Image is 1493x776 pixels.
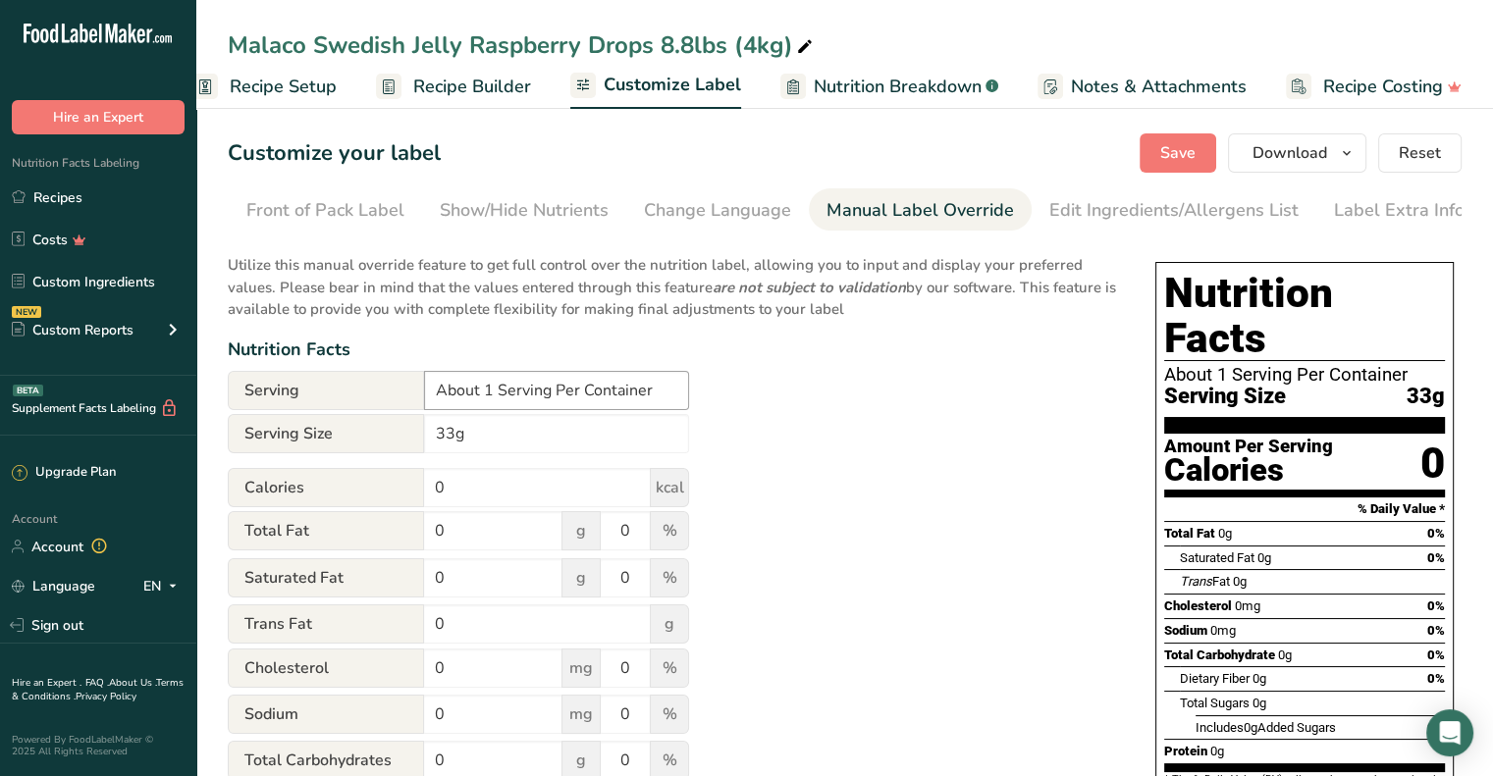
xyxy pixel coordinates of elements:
span: mg [561,648,601,688]
div: Open Intercom Messenger [1426,709,1473,756]
div: Show/Hide Nutrients [440,197,609,224]
div: Amount Per Serving [1164,438,1333,456]
span: 0% [1427,647,1445,662]
span: g [561,511,601,550]
div: Change Language [644,197,791,224]
a: Language [12,569,95,603]
div: About 1 Serving Per Container [1164,365,1445,385]
div: Malaco Swedish Jelly Raspberry Drops 8.8lbs (4kg) [228,27,817,63]
span: Saturated Fat [228,558,424,597]
div: EN [143,574,185,597]
span: Serving Size [228,414,424,453]
a: Recipe Setup [192,65,337,109]
a: Recipe Costing [1286,65,1462,109]
span: Protein [1164,744,1207,758]
span: 0g [1253,696,1266,710]
span: Saturated Fat [1180,550,1254,565]
span: Recipe Builder [413,74,531,100]
span: 0g [1218,526,1232,541]
div: NEW [12,306,41,318]
span: 0% [1427,550,1445,565]
div: Edit Ingredients/Allergens List [1049,197,1299,224]
span: Dietary Fiber [1180,671,1250,686]
a: Hire an Expert . [12,676,81,690]
span: 0g [1244,720,1257,735]
p: Utilize this manual override feature to get full control over the nutrition label, allowing you t... [228,242,1116,321]
span: 33g [1407,385,1445,409]
h1: Nutrition Facts [1164,271,1445,361]
span: Total Sugars [1180,696,1250,710]
span: Sodium [1164,623,1207,638]
a: About Us . [109,676,156,690]
span: 0g [1253,671,1266,686]
span: kcal [650,468,689,507]
span: Download [1253,141,1327,165]
div: 0 [1420,438,1445,490]
div: Nutrition Facts [228,336,1116,363]
span: 0g [1233,574,1247,589]
span: % [650,558,689,597]
span: Total Fat [228,511,424,550]
span: % [650,511,689,550]
div: Manual Label Override [826,197,1014,224]
span: Nutrition Breakdown [814,74,982,100]
span: Trans Fat [228,604,424,644]
div: Custom Reports [12,320,133,340]
span: Serving [228,371,424,410]
a: Nutrition Breakdown [780,65,998,109]
div: Label Extra Info [1334,197,1465,224]
span: Serving Size [1164,385,1286,409]
div: Upgrade Plan [12,463,116,483]
span: 0mg [1210,623,1236,638]
span: Recipe Costing [1323,74,1443,100]
a: Terms & Conditions . [12,676,184,703]
span: Includes Added Sugars [1196,720,1336,735]
span: 0g [1210,744,1224,758]
section: % Daily Value * [1164,497,1445,521]
span: Fat [1180,574,1230,589]
span: 0% [1427,598,1445,613]
span: % [650,648,689,688]
span: Total Carbohydrate [1164,647,1275,662]
h1: Customize your label [228,137,441,170]
span: g [561,558,601,597]
span: Notes & Attachments [1071,74,1247,100]
span: Reset [1399,141,1441,165]
span: Total Fat [1164,526,1215,541]
span: 0g [1257,550,1271,565]
div: Calories [1164,456,1333,485]
a: Recipe Builder [376,65,531,109]
span: 0g [1278,647,1292,662]
a: Privacy Policy [76,690,136,703]
div: BETA [13,385,43,396]
span: % [650,695,689,734]
button: Save [1140,133,1216,173]
a: FAQ . [85,676,109,690]
span: 0% [1427,526,1445,541]
button: Download [1228,133,1366,173]
div: Front of Pack Label [246,197,404,224]
span: Customize Label [604,72,741,98]
span: mg [561,695,601,734]
span: Calories [228,468,424,507]
i: Trans [1180,574,1212,589]
span: 0mg [1235,598,1260,613]
a: Customize Label [570,63,741,110]
span: Cholesterol [1164,598,1232,613]
button: Hire an Expert [12,100,185,134]
span: Save [1160,141,1196,165]
span: 0% [1427,623,1445,638]
span: Recipe Setup [230,74,337,100]
button: Reset [1378,133,1462,173]
span: Cholesterol [228,648,424,688]
span: 0% [1427,671,1445,686]
div: Powered By FoodLabelMaker © 2025 All Rights Reserved [12,734,185,757]
span: Sodium [228,695,424,734]
a: Notes & Attachments [1038,65,1247,109]
span: g [650,604,689,644]
b: are not subject to validation [713,278,906,297]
